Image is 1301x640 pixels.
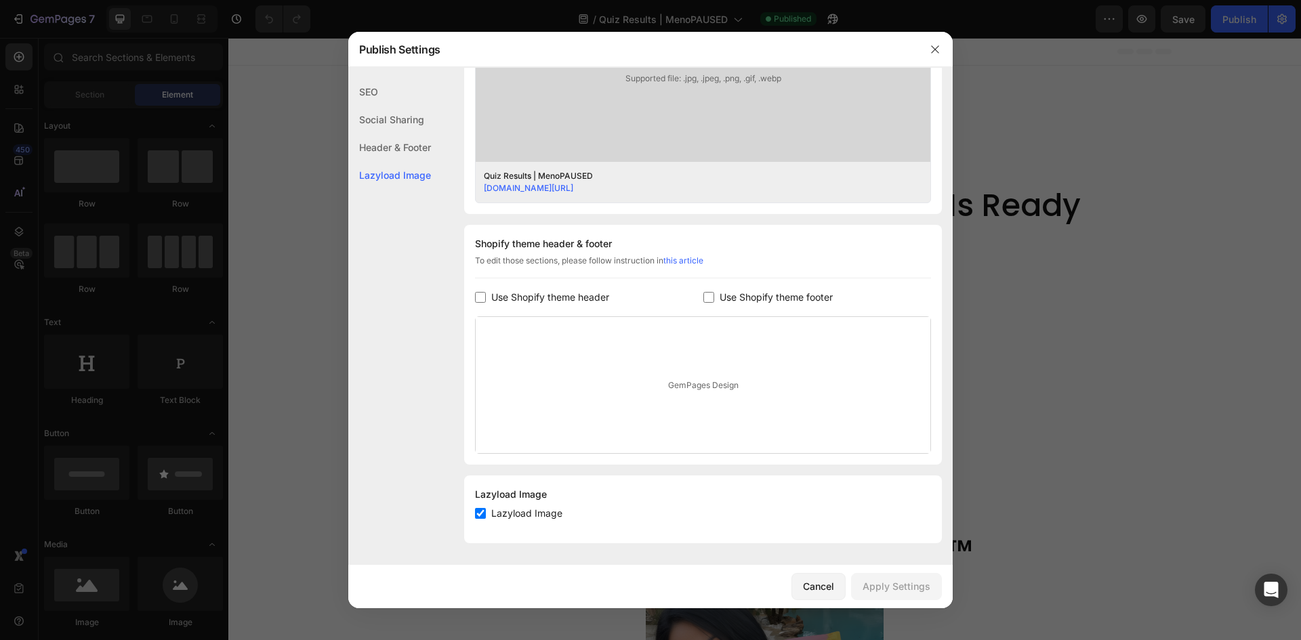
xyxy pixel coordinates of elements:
div: Header & Footer [348,133,431,161]
div: To edit those sections, please follow instruction in [475,255,931,278]
strong: forgot [575,251,611,267]
a: this article [663,255,703,265]
p: Based on your answers, it’s clear: You’re not “just getting older.” Your body didn’t stop working... [142,191,931,269]
span: Supported file: .jpg, .jpeg, .png, .gif, .webp [476,72,930,85]
p: Estrogen drops → Moisture Memory shuts down. Lube? It’s a band-aid on a broken faucet. [142,452,931,491]
span: Use Shopify theme footer [720,289,833,305]
div: Cancel [803,579,834,593]
div: Open Intercom Messenger [1255,574,1287,606]
img: gempages_581358273983153070-e72179e2-0204-4a20-9797-7f0b63100b98.png [130,49,333,81]
p: You fake it just to get through it [407,295,687,314]
a: [DOMAIN_NAME][URL] [484,183,573,193]
p: You haven’t been treating dryness. You’ve been treating a . [142,412,931,452]
div: GemPages Design [476,317,930,453]
h2: Moisture Memory Reboot™ [141,492,932,536]
strong: You’re not broken. [487,212,587,228]
div: SEO [348,78,431,106]
div: Apply Settings [863,579,930,593]
h2: Your Moisture Memory Analysis Is Ready [141,146,932,190]
button: Apply Settings [851,573,942,600]
div: Lazyload Image [475,486,931,503]
div: Publish Settings [348,32,917,67]
div: Social Sharing [348,106,431,133]
span: Lazyload Image [491,505,562,521]
span: Use Shopify theme header [491,289,609,305]
p: You’ve tried lubes, creams, and still nothing works [407,358,687,378]
p: You’re not alone if: [142,272,931,291]
div: Quiz Results | MenoPAUSED [484,170,901,182]
button: Cancel [791,573,846,600]
strong: symptom [569,433,623,449]
p: Sex feels like sandpaper on raw skin [407,326,687,346]
div: Lazyload Image [348,161,431,189]
p: You’ve started to feel like a stranger in your own skin [407,390,687,410]
div: Shopify theme header & footer [475,236,931,252]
